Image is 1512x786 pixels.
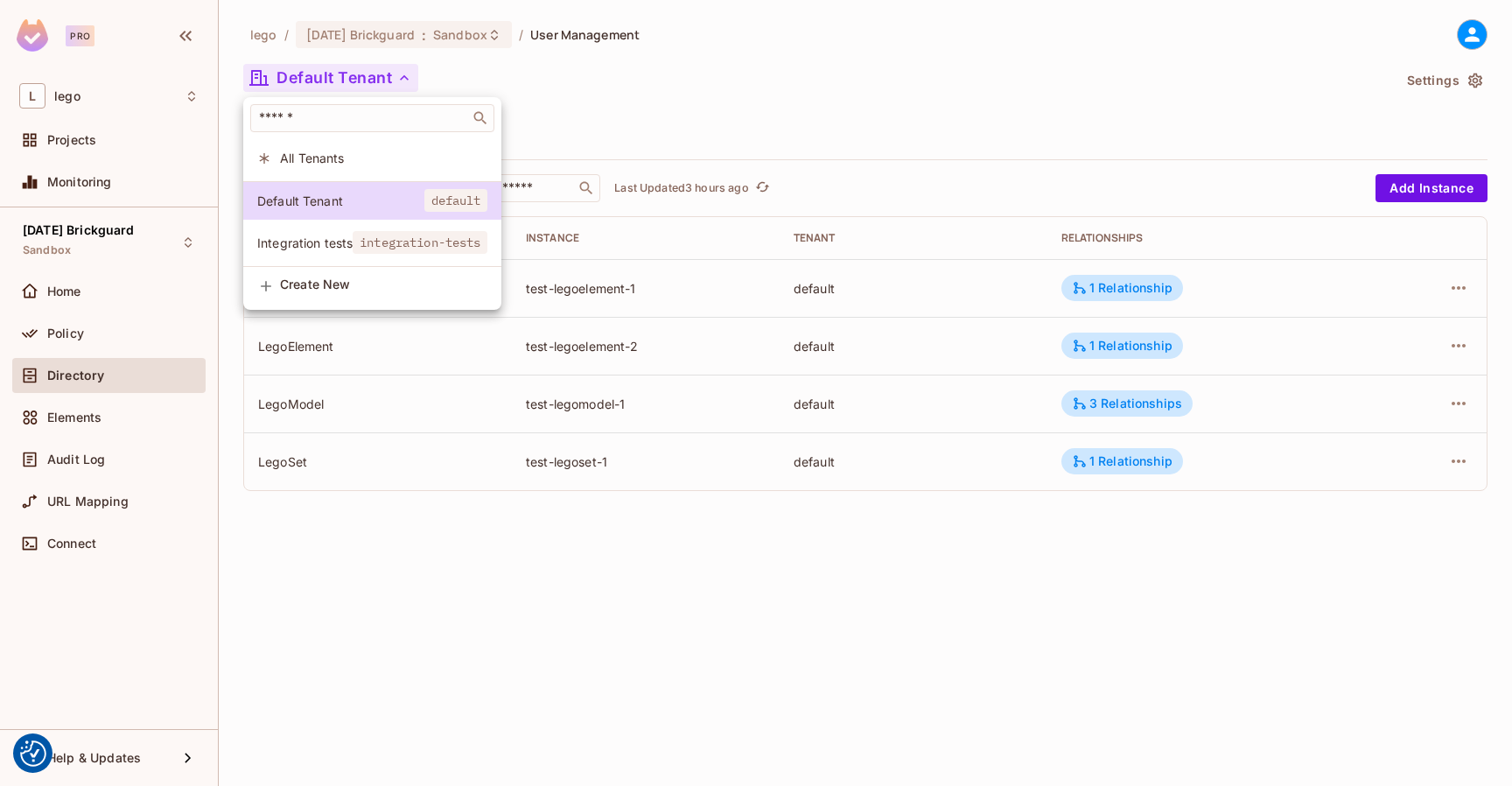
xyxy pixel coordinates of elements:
div: Show only users with a role in this tenant: Default Tenant [243,182,501,220]
span: integration-tests [353,231,487,254]
button: Consent Preferences [20,740,46,767]
span: Integration tests [257,235,353,251]
span: Default Tenant [257,193,424,209]
img: Revisit consent button [20,740,46,767]
span: Create New [280,277,487,291]
div: Show only users with a role in this tenant: Integration tests [243,224,501,262]
span: default [424,189,488,212]
span: All Tenants [280,150,487,166]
